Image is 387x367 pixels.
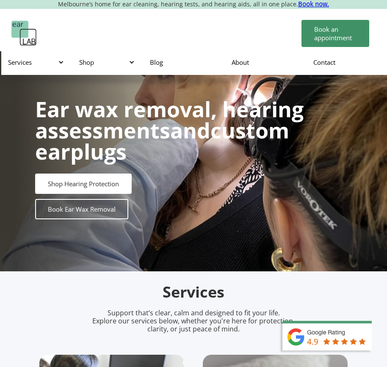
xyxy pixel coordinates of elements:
p: Support that’s clear, calm and designed to fit your life. Explore our services below, whether you... [81,309,306,334]
h1: and [35,99,352,162]
div: Shop [79,58,133,66]
strong: custom earplugs [35,116,289,166]
a: About [225,50,307,75]
div: Shop [72,50,143,75]
a: home [11,21,37,46]
a: Shop Hearing Protection [35,174,132,194]
a: Book an appointment [301,20,369,47]
div: Services [1,50,72,75]
strong: Ear wax removal, hearing assessments [35,95,304,145]
div: Services [8,58,62,66]
a: Blog [143,50,225,75]
a: Book Ear Wax Removal [35,199,128,219]
h2: Services [39,282,348,302]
